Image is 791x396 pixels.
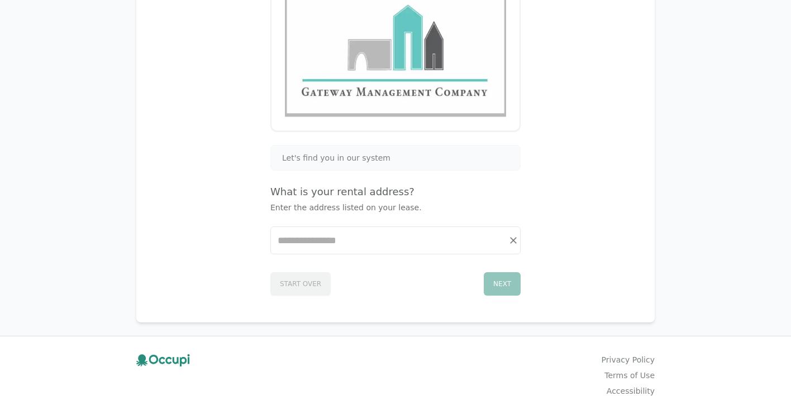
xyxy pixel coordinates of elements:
a: Terms of Use [604,370,655,381]
span: Let's find you in our system [282,152,390,163]
input: Start typing... [271,227,520,254]
p: Enter the address listed on your lease. [270,202,521,213]
button: Clear [506,233,521,248]
a: Privacy Policy [602,354,655,365]
h4: What is your rental address? [270,184,521,200]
